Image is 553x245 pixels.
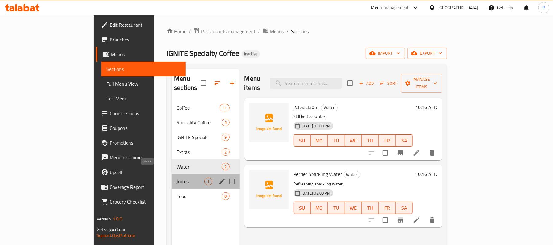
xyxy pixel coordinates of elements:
a: Branches [96,32,186,47]
span: Menus [270,28,284,35]
button: SU [294,134,311,147]
span: TU [330,136,342,145]
li: / [258,28,260,35]
span: MO [313,204,325,212]
div: Coffee11 [172,100,239,115]
span: IGNITE Specialty Coffee [167,46,239,60]
button: Sort [379,79,399,88]
span: 2 [222,149,229,155]
div: Food8 [172,189,239,204]
button: TU [328,202,345,214]
img: Volvic 330ml [249,103,289,142]
span: WE [347,136,359,145]
nav: breadcrumb [167,27,447,35]
a: Grocery Checklist [96,194,186,209]
span: 5 [222,120,229,126]
span: Sections [106,65,181,73]
span: Menus [111,51,181,58]
span: WE [347,204,359,212]
span: Choice Groups [110,110,181,117]
span: Manage items [406,76,437,91]
div: Speciality Coffee5 [172,115,239,130]
a: Restaurants management [193,27,255,35]
a: Edit Menu [101,91,186,106]
div: Water [344,171,360,178]
button: Branch-specific-item [393,213,408,227]
button: edit [217,177,227,186]
nav: Menu sections [172,98,239,206]
a: Coverage Report [96,180,186,194]
a: Coupons [96,121,186,135]
button: WE [345,202,362,214]
span: 11 [220,105,229,111]
li: / [189,28,191,35]
div: Inactive [242,50,260,58]
span: TU [330,204,342,212]
button: TU [328,134,345,147]
span: Speciality Coffee [177,119,222,126]
span: Branches [110,36,181,43]
div: items [204,178,212,185]
span: Coverage Report [110,183,181,191]
button: export [407,48,447,59]
a: Edit menu item [413,149,420,157]
span: Extras [177,148,222,156]
span: TH [364,204,376,212]
button: import [366,48,405,59]
span: 1.0.0 [113,215,122,223]
div: IGNITE Specials9 [172,130,239,145]
a: Edit menu item [413,216,420,224]
span: FR [381,204,393,212]
h6: 10.16 AED [415,170,437,178]
a: Menus [96,47,186,62]
h2: Menu items [244,74,263,92]
span: Promotions [110,139,181,146]
span: Food [177,192,222,200]
a: Choice Groups [96,106,186,121]
span: Upsell [110,169,181,176]
span: Select to update [379,146,392,159]
span: Water [344,171,360,178]
span: Restaurants management [201,28,255,35]
div: [GEOGRAPHIC_DATA] [438,4,478,11]
a: Upsell [96,165,186,180]
span: SU [296,204,308,212]
span: Juices [177,178,204,185]
a: Support.OpsPlatform [97,231,136,239]
span: Sort [380,80,397,87]
span: Add item [356,79,376,88]
button: TH [362,202,379,214]
span: Full Menu View [106,80,181,87]
span: Version: [97,215,112,223]
span: SA [398,204,410,212]
input: search [270,78,342,89]
button: delete [425,146,440,160]
span: Grocery Checklist [110,198,181,205]
span: Sections [291,28,309,35]
span: SU [296,136,308,145]
span: 8 [222,193,229,199]
span: Coffee [177,104,220,111]
button: TH [362,134,379,147]
span: Get support on: [97,225,125,233]
a: Full Menu View [101,76,186,91]
a: Menu disclaimer [96,150,186,165]
li: / [286,28,289,35]
span: Perrier Sparkling Water [294,169,342,179]
span: Edit Menu [106,95,181,102]
span: Select section [344,77,356,90]
button: Add [356,79,376,88]
span: export [412,49,442,57]
button: Branch-specific-item [393,146,408,160]
a: Menus [263,27,284,35]
h2: Menu sections [174,74,201,92]
div: items [222,134,229,141]
a: Sections [101,62,186,76]
span: Volvic 330ml [294,103,320,112]
button: WE [345,134,362,147]
span: Select to update [379,214,392,227]
span: Menu disclaimer [110,154,181,161]
span: Add [358,80,375,87]
button: Manage items [401,74,442,93]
